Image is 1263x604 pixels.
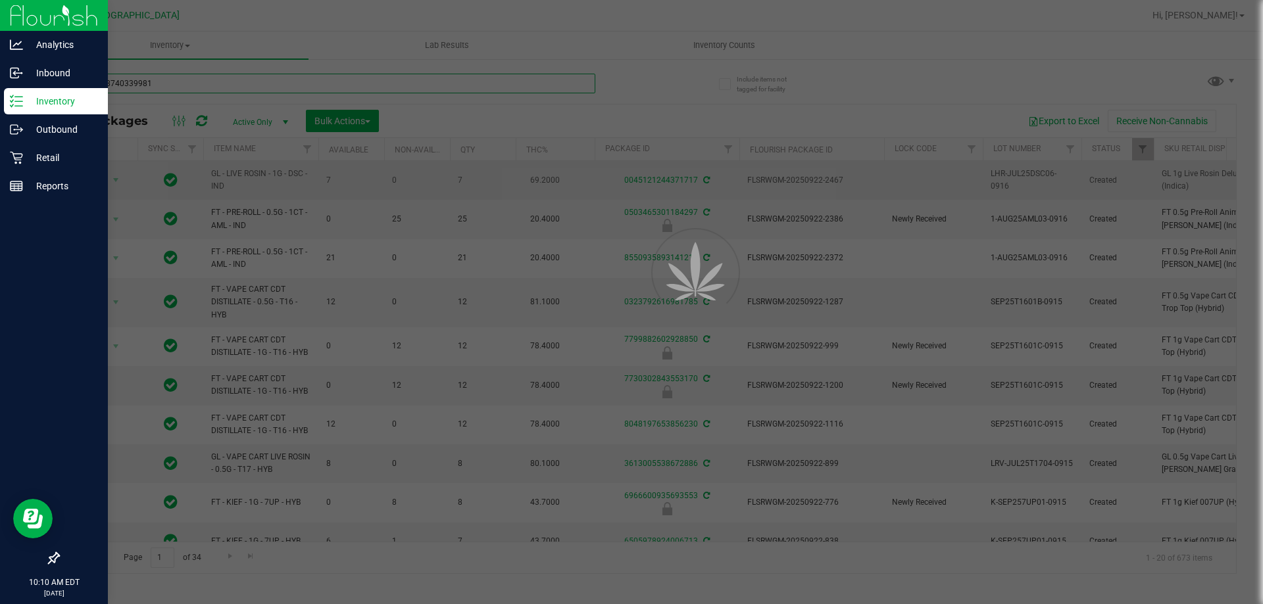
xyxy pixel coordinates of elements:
[10,151,23,164] inline-svg: Retail
[23,37,102,53] p: Analytics
[10,38,23,51] inline-svg: Analytics
[13,499,53,538] iframe: Resource center
[10,123,23,136] inline-svg: Outbound
[23,65,102,81] p: Inbound
[23,150,102,166] p: Retail
[6,588,102,598] p: [DATE]
[6,576,102,588] p: 10:10 AM EDT
[23,93,102,109] p: Inventory
[10,95,23,108] inline-svg: Inventory
[10,66,23,80] inline-svg: Inbound
[23,178,102,194] p: Reports
[23,122,102,137] p: Outbound
[10,179,23,193] inline-svg: Reports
